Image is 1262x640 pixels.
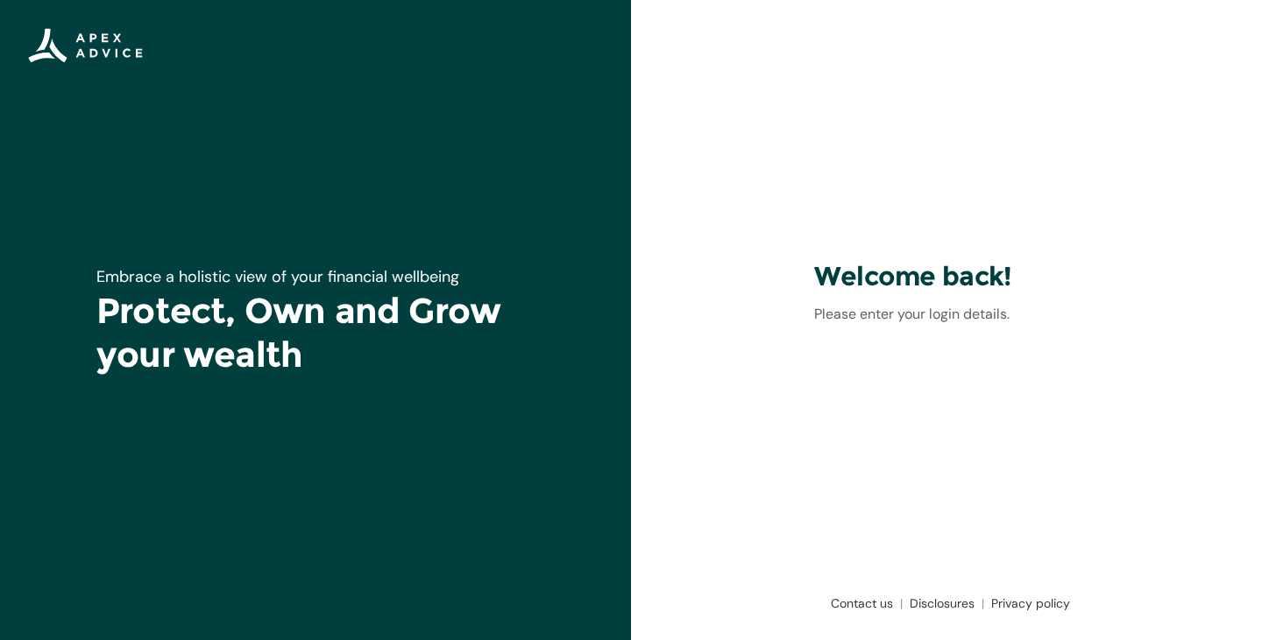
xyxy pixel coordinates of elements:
[903,594,984,612] a: Disclosures
[824,594,903,612] a: Contact us
[96,289,535,376] h1: Protect, Own and Grow your wealth
[28,28,143,63] img: Apex Advice Group
[984,594,1070,612] a: Privacy policy
[814,304,1080,325] p: Please enter your login details.
[814,260,1080,293] h3: Welcome back!
[96,266,459,287] span: Embrace a holistic view of your financial wellbeing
